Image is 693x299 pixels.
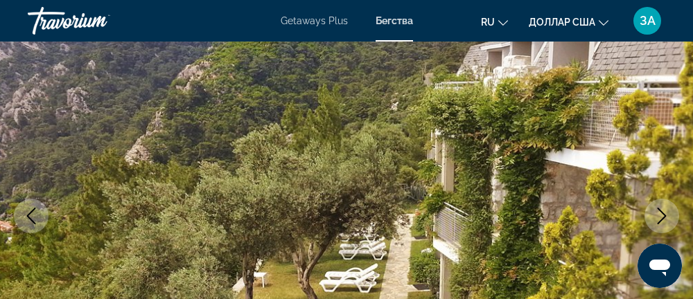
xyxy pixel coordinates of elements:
iframe: Кнопка для запуска окна обмена сообщениями [638,244,682,288]
a: Бегства [376,15,413,26]
font: доллар США [529,17,595,28]
font: ru [481,17,495,28]
button: Изменить язык [481,12,508,32]
button: Next image [644,199,679,233]
a: Травориум [28,3,166,39]
button: Меню пользователя [629,6,665,35]
button: Previous image [14,199,49,233]
a: Getaways Plus [281,15,348,26]
button: Изменить валюту [529,12,608,32]
font: ЗА [640,13,656,28]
